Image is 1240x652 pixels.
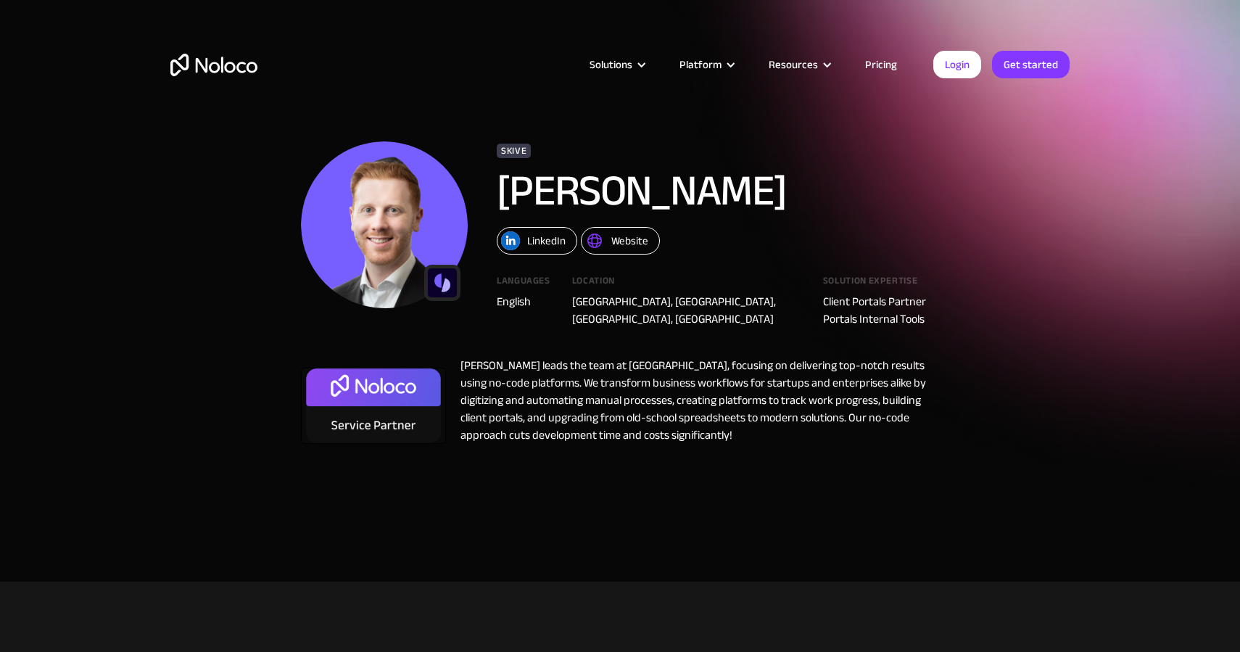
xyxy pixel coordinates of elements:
div: English [497,293,550,310]
div: Resources [769,55,818,74]
a: Login [933,51,981,78]
div: Languages [497,276,550,293]
div: Location [572,276,801,293]
a: Website [581,227,660,255]
div: Solution expertise [823,276,939,293]
div: [PERSON_NAME] leads the team at [GEOGRAPHIC_DATA], focusing on delivering top-notch results using... [446,357,939,451]
div: Platform [679,55,722,74]
a: Get started [992,51,1070,78]
div: Skive [497,144,531,158]
div: Website [611,231,648,250]
div: Platform [661,55,751,74]
div: Resources [751,55,847,74]
a: home [170,54,257,76]
div: Solutions [571,55,661,74]
div: Client Portals Partner Portals Internal Tools [823,293,939,328]
div: Solutions [590,55,632,74]
div: [GEOGRAPHIC_DATA], [GEOGRAPHIC_DATA], [GEOGRAPHIC_DATA], [GEOGRAPHIC_DATA] [572,293,801,328]
a: LinkedIn [497,227,577,255]
h1: [PERSON_NAME] [497,169,896,212]
a: Pricing [847,55,915,74]
div: LinkedIn [527,231,566,250]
